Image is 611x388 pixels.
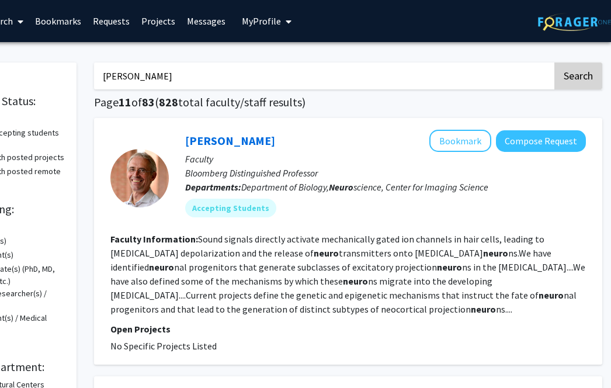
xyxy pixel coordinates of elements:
button: Add Ulrich Mueller to Bookmarks [429,130,491,152]
mat-chip: Accepting Students [185,199,276,217]
a: Bookmarks [29,1,87,41]
b: neuro [471,303,496,315]
p: Bloomberg Distinguished Professor [185,166,586,180]
button: Search [554,63,602,89]
button: Compose Request to Ulrich Mueller [496,130,586,152]
span: 11 [119,95,131,109]
span: 83 [142,95,155,109]
b: neuro [437,261,462,273]
h1: Page of ( total faculty/staff results) [94,95,602,109]
a: [PERSON_NAME] [185,133,275,148]
b: neuro [149,261,174,273]
b: neuro [343,275,368,287]
img: ForagerOne Logo [538,13,611,31]
span: Department of Biology, science, Center for Imaging Science [241,181,488,193]
span: My Profile [242,15,281,27]
b: Neuro [329,181,353,193]
p: Open Projects [110,322,586,336]
a: Requests [87,1,136,41]
input: Search Keywords [94,63,553,89]
a: Messages [181,1,231,41]
span: No Specific Projects Listed [110,340,217,352]
b: Departments: [185,181,241,193]
b: Faculty Information: [110,233,198,245]
b: neuro [483,247,508,259]
b: neuro [314,247,339,259]
b: neuro [539,289,564,301]
p: Faculty [185,152,586,166]
fg-read-more: Sound signals directly activate mechanically gated ion channels in hair cells, leading to [MEDICA... [110,233,585,315]
a: Projects [136,1,181,41]
iframe: Chat [9,335,50,379]
span: 828 [159,95,178,109]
